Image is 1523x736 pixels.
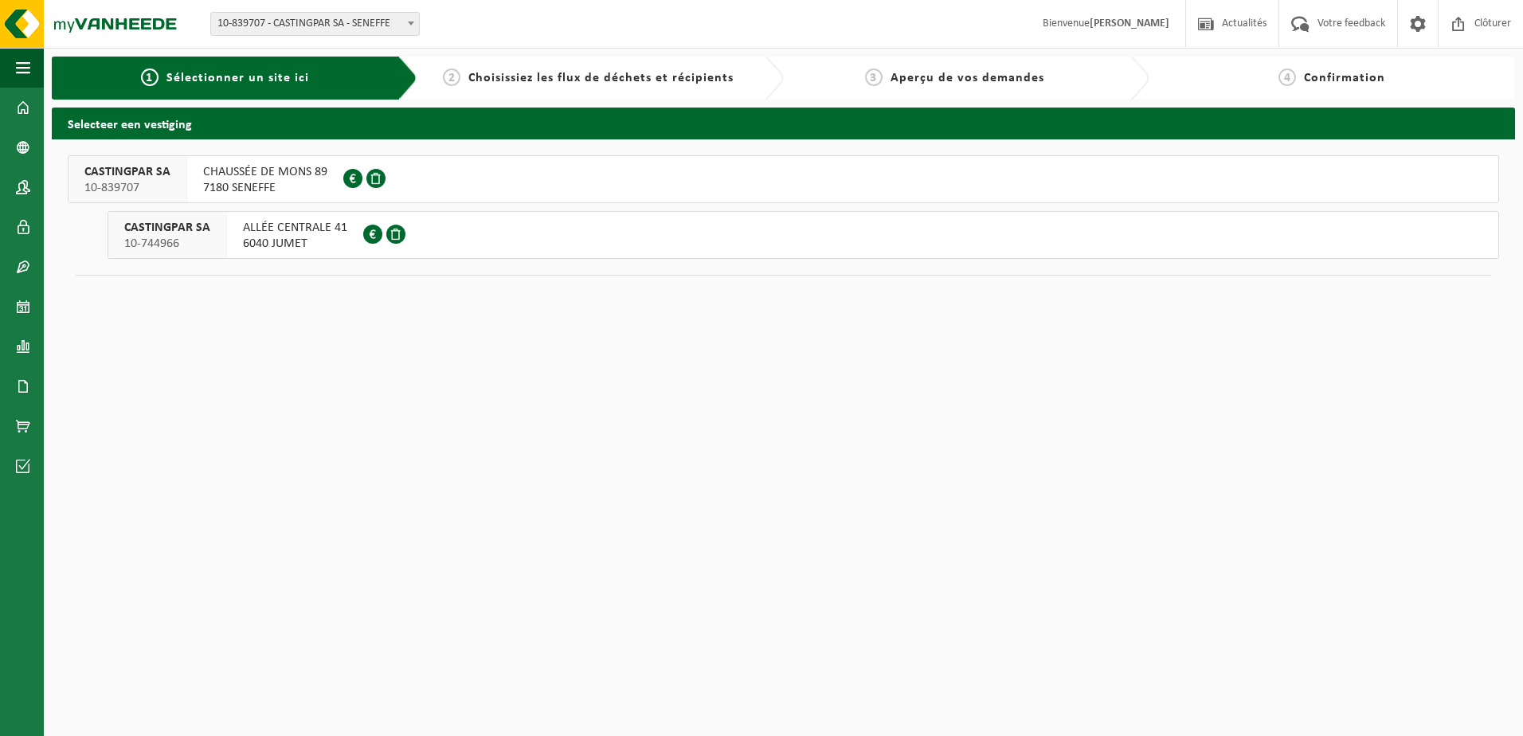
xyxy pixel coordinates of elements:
button: CASTINGPAR SA 10-744966 ALLÉE CENTRALE 416040 JUMET [108,211,1499,259]
span: Choisissiez les flux de déchets et récipients [468,72,734,84]
span: ALLÉE CENTRALE 41 [243,220,347,236]
h2: Selecteer een vestiging [52,108,1515,139]
span: 10-839707 - CASTINGPAR SA - SENEFFE [210,12,420,36]
span: CHAUSSÉE DE MONS 89 [203,164,327,180]
span: Sélectionner un site ici [166,72,309,84]
span: CASTINGPAR SA [124,220,210,236]
span: Aperçu de vos demandes [891,72,1044,84]
span: CASTINGPAR SA [84,164,170,180]
span: 10-839707 - CASTINGPAR SA - SENEFFE [211,13,419,35]
span: 4 [1278,69,1296,86]
span: Confirmation [1304,72,1385,84]
button: CASTINGPAR SA 10-839707 CHAUSSÉE DE MONS 897180 SENEFFE [68,155,1499,203]
span: 1 [141,69,159,86]
span: 10-744966 [124,236,210,252]
span: 7180 SENEFFE [203,180,327,196]
span: 2 [443,69,460,86]
span: 3 [865,69,883,86]
strong: [PERSON_NAME] [1090,18,1169,29]
span: 10-839707 [84,180,170,196]
span: 6040 JUMET [243,236,347,252]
